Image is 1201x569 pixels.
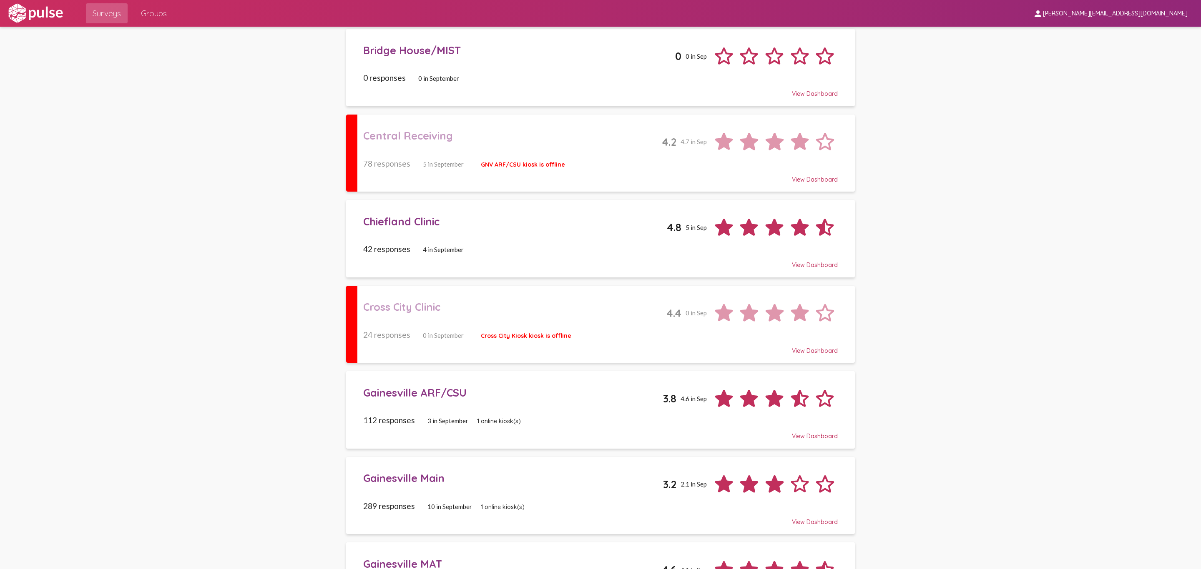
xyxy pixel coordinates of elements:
span: 1 online kiosk(s) [477,417,521,425]
div: Bridge House/MIST [363,44,675,57]
a: Groups [134,3,173,23]
span: 3.8 [663,392,676,405]
div: Chiefland Clinic [363,215,667,228]
span: 112 responses [363,415,415,425]
span: 0 in Sep [686,52,707,60]
span: Surveys [93,6,121,21]
div: View Dashboard [363,168,838,183]
span: 78 responses [363,159,410,168]
a: Bridge House/MIST00 in Sep0 responses0 in SeptemberView Dashboard [346,29,854,106]
span: [PERSON_NAME][EMAIL_ADDRESS][DOMAIN_NAME] [1043,10,1188,17]
span: 42 responses [363,244,410,254]
span: 5 in Sep [686,224,707,231]
span: 2.1 in Sep [681,480,707,488]
div: View Dashboard [363,425,838,440]
span: Groups [141,6,167,21]
span: Cross City Kiosk kiosk is offline [481,332,571,339]
span: 0 in September [418,75,459,82]
span: 4.4 [666,307,681,319]
a: Chiefland Clinic4.85 in Sep42 responses4 in SeptemberView Dashboard [346,200,854,277]
span: 289 responses [363,501,415,511]
div: Central Receiving [363,129,662,142]
span: 0 in September [423,332,464,339]
div: View Dashboard [363,82,838,97]
span: 24 responses [363,330,410,339]
span: 10 in September [427,503,472,510]
a: Central Receiving4.24.7 in Sep78 responses5 in SeptemberGNV ARF/CSU kiosk is offlineView Dashboard [346,115,854,192]
span: 0 in Sep [686,309,707,317]
span: 1 online kiosk(s) [481,503,525,511]
span: 5 in September [423,160,464,168]
div: Gainesville Main [363,472,663,484]
div: View Dashboard [363,254,838,269]
span: 3.2 [663,478,676,491]
span: 3 in September [427,417,468,424]
a: Gainesville ARF/CSU3.84.6 in Sep112 responses3 in September1 online kiosk(s)View Dashboard [346,371,854,448]
div: View Dashboard [363,511,838,526]
span: 4.2 [662,135,676,148]
span: 0 responses [363,73,406,82]
a: Gainesville Main3.22.1 in Sep289 responses10 in September1 online kiosk(s)View Dashboard [346,457,854,534]
div: Cross City Clinic [363,300,666,313]
mat-icon: person [1033,9,1043,19]
img: white-logo.svg [7,3,64,24]
span: 4.7 in Sep [681,138,707,145]
span: 4 in September [423,246,464,253]
span: GNV ARF/CSU kiosk is offline [481,161,565,168]
div: Gainesville ARF/CSU [363,386,663,399]
a: Cross City Clinic4.40 in Sep24 responses0 in SeptemberCross City Kiosk kiosk is offlineView Dashb... [346,286,854,363]
div: View Dashboard [363,339,838,354]
a: Surveys [86,3,128,23]
span: 4.8 [667,221,681,234]
span: 0 [675,50,681,62]
button: [PERSON_NAME][EMAIL_ADDRESS][DOMAIN_NAME] [1026,5,1194,21]
span: 4.6 in Sep [681,395,707,402]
